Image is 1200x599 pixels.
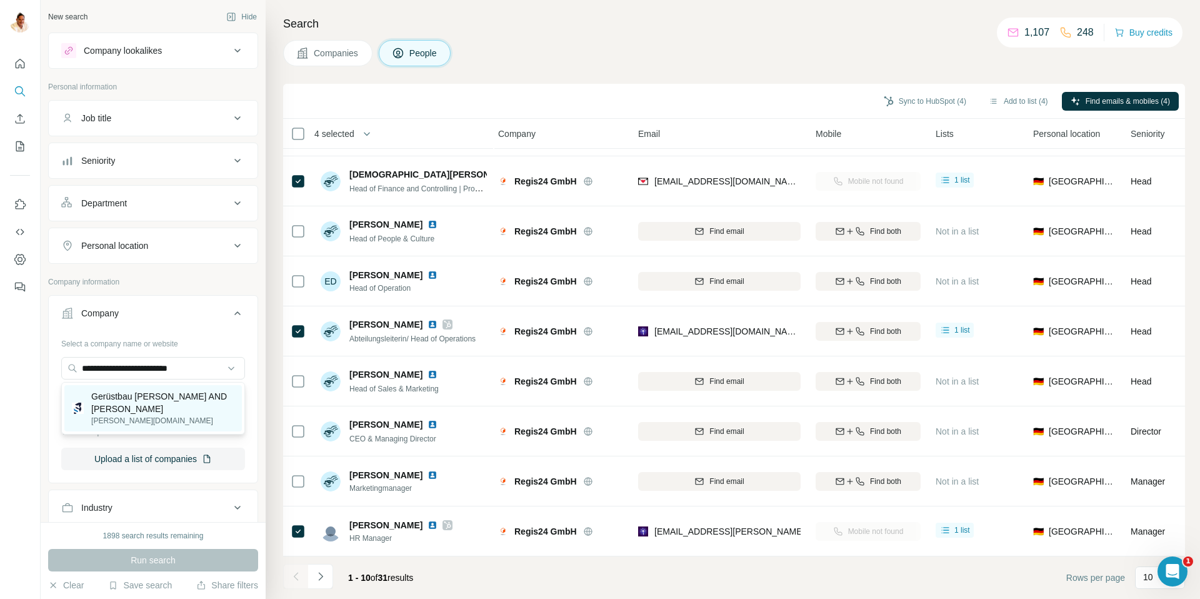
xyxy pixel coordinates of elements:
button: Find both [816,322,921,341]
span: [DEMOGRAPHIC_DATA][PERSON_NAME] [349,168,523,181]
span: results [348,573,413,583]
button: Company lookalikes [49,36,257,66]
span: Seniority [1131,128,1164,140]
button: Find email [638,222,801,241]
img: Avatar [321,221,341,241]
img: Avatar [10,13,30,33]
img: LinkedIn logo [427,270,437,280]
span: Lists [936,128,954,140]
img: Logo of Regis24 GmbH [498,526,508,536]
button: Find both [816,222,921,241]
span: Not in a list [936,426,979,436]
div: Job title [81,112,111,124]
p: 248 [1077,25,1094,40]
span: Not in a list [936,276,979,286]
span: Head [1131,176,1151,186]
div: New search [48,11,87,23]
p: Company information [48,276,258,288]
span: Head [1131,376,1151,386]
span: Head [1131,276,1151,286]
span: Find both [870,276,901,287]
img: LinkedIn logo [427,219,437,229]
span: 🇩🇪 [1033,225,1044,238]
button: Navigate to next page [308,564,333,589]
button: Use Surfe API [10,221,30,243]
button: Use Surfe on LinkedIn [10,193,30,216]
span: [GEOGRAPHIC_DATA] [1049,225,1116,238]
span: Regis24 GmbH [514,175,577,188]
span: 🇩🇪 [1033,325,1044,338]
img: Logo of Regis24 GmbH [498,476,508,486]
button: Find email [638,472,801,491]
span: 🇩🇪 [1033,275,1044,288]
span: [PERSON_NAME] [349,469,422,481]
span: Find both [870,226,901,237]
img: Avatar [321,171,341,191]
p: Gerüstbau [PERSON_NAME] AND [PERSON_NAME] [91,390,234,415]
span: Not in a list [936,476,979,486]
span: Regis24 GmbH [514,475,577,488]
span: 1 list [954,525,970,536]
div: Select a company name or website [61,333,245,350]
span: of [371,573,378,583]
span: Head of Finance and Controlling | Prokuristin [349,183,499,193]
img: Gerüstbau Spanier AND Bichler [72,403,84,414]
button: Find email [638,422,801,441]
button: Find both [816,422,921,441]
img: Logo of Regis24 GmbH [498,226,508,236]
span: Company [498,128,536,140]
span: 4 selected [314,128,354,140]
span: CEO & Managing Director [349,435,436,443]
span: 🇩🇪 [1033,475,1044,488]
span: 🇩🇪 [1033,375,1044,388]
button: Feedback [10,276,30,298]
span: Find email [709,276,744,287]
span: HR Manager [349,533,452,544]
span: 🇩🇪 [1033,525,1044,538]
span: [GEOGRAPHIC_DATA] [1049,375,1116,388]
span: Regis24 GmbH [514,225,577,238]
span: [GEOGRAPHIC_DATA] [1049,475,1116,488]
div: Company lookalikes [84,44,162,57]
img: Logo of Regis24 GmbH [498,176,508,186]
button: Share filters [196,579,258,591]
button: Upload a list of companies [61,448,245,470]
span: Regis24 GmbH [514,275,577,288]
span: 🇩🇪 [1033,425,1044,438]
span: [PERSON_NAME] [349,218,422,231]
div: Personal location [81,239,148,252]
button: Find emails & mobiles (4) [1062,92,1179,111]
button: Enrich CSV [10,108,30,130]
img: Logo of Regis24 GmbH [498,276,508,286]
span: 🇩🇪 [1033,175,1044,188]
span: Find both [870,376,901,387]
span: Director [1131,426,1161,436]
button: Buy credits [1114,24,1172,41]
button: Seniority [49,146,257,176]
iframe: Intercom live chat [1157,556,1187,586]
span: Find email [709,426,744,437]
img: LinkedIn logo [427,420,437,430]
span: [PERSON_NAME] [349,418,422,431]
span: Email [638,128,660,140]
span: Head of People & Culture [349,234,434,243]
button: Save search [108,579,172,591]
span: Marketingmanager [349,483,442,494]
p: Personal information [48,81,258,93]
button: Find email [638,372,801,391]
span: Find email [709,476,744,487]
span: Head [1131,326,1151,336]
img: Logo of Regis24 GmbH [498,376,508,386]
span: [PERSON_NAME] [349,519,422,531]
span: [GEOGRAPHIC_DATA] [1049,175,1116,188]
div: ED [321,271,341,291]
img: provider findymail logo [638,175,648,188]
span: Find both [870,426,901,437]
img: LinkedIn logo [427,320,437,330]
span: [PERSON_NAME] [349,269,422,281]
button: Hide [217,8,266,26]
span: 1 list [954,325,970,336]
span: Abteilungsleiterin/ Head of Operations [349,335,476,343]
button: Find both [816,472,921,491]
p: [PERSON_NAME][DOMAIN_NAME] [91,415,234,426]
